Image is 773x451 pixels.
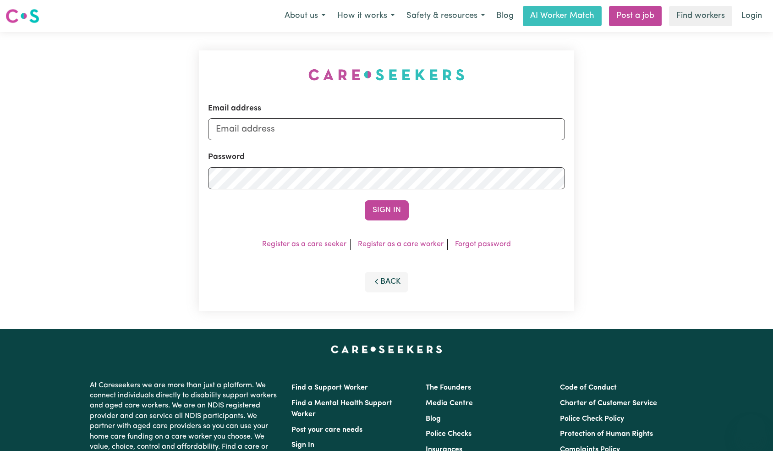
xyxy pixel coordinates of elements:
button: Back [365,272,409,292]
a: Police Checks [426,430,471,438]
a: Login [736,6,768,26]
a: Post a job [609,6,662,26]
a: Forgot password [455,241,511,248]
button: About us [279,6,331,26]
a: Post your care needs [291,426,362,434]
a: Register as a care seeker [262,241,346,248]
a: Police Check Policy [560,415,624,423]
iframe: Button to launch messaging window [736,414,766,444]
img: Careseekers logo [5,8,39,24]
input: Email address [208,118,565,140]
a: Media Centre [426,400,473,407]
a: Careseekers logo [5,5,39,27]
button: Safety & resources [400,6,491,26]
button: Sign In [365,200,409,220]
a: Sign In [291,441,314,449]
a: Find workers [669,6,732,26]
a: AI Worker Match [523,6,602,26]
a: The Founders [426,384,471,391]
a: Protection of Human Rights [560,430,653,438]
label: Password [208,151,245,163]
button: How it works [331,6,400,26]
label: Email address [208,103,261,115]
a: Charter of Customer Service [560,400,657,407]
a: Register as a care worker [358,241,444,248]
a: Careseekers home page [331,346,442,353]
a: Blog [426,415,441,423]
a: Code of Conduct [560,384,617,391]
a: Find a Support Worker [291,384,368,391]
a: Blog [491,6,519,26]
a: Find a Mental Health Support Worker [291,400,392,418]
